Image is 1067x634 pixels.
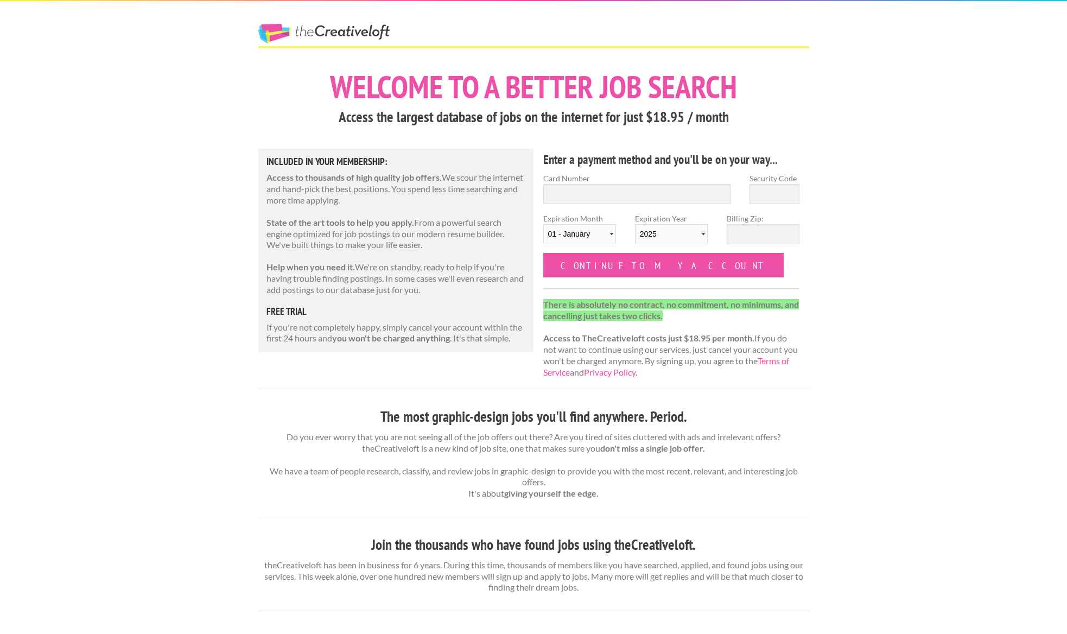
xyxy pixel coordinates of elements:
h3: The most graphic-design jobs you'll find anywhere. Period. [258,407,809,427]
h5: free trial [266,307,526,316]
input: Continue to my account [543,253,784,277]
label: Security Code [750,173,799,184]
p: If you're not completely happy, simply cancel your account within the first 24 hours and . It's t... [266,322,526,345]
p: If you do not want to continue using our services, just cancel your account you won't be charged ... [543,299,800,378]
label: Expiration Year [635,213,708,253]
strong: There is absolutely no contract, no commitment, no minimums, and cancelling just takes two clicks. [543,299,799,321]
strong: giving yourself the edge. [504,488,599,498]
a: Privacy Policy [584,367,636,377]
label: Expiration Month [543,213,616,253]
p: We're on standby, ready to help if you're having trouble finding postings. In some cases we'll ev... [266,262,526,295]
a: Terms of Service [543,356,789,377]
h1: Welcome to a better job search [258,71,809,103]
select: Expiration Year [635,224,708,244]
strong: State of the art tools to help you apply. [266,217,414,227]
h5: Included in Your Membership: [266,157,526,167]
select: Expiration Month [543,224,616,244]
p: From a powerful search engine optimized for job postings to our modern resume builder. We've buil... [266,217,526,251]
p: We scour the internet and hand-pick the best positions. You spend less time searching and more ti... [266,172,526,206]
strong: Access to thousands of high quality job offers. [266,172,442,182]
label: Billing Zip: [727,213,799,224]
strong: Access to TheCreativeloft costs just $18.95 per month. [543,333,754,343]
p: Do you ever worry that you are not seeing all of the job offers out there? Are you tired of sites... [258,432,809,499]
label: Card Number [543,173,731,184]
h3: Join the thousands who have found jobs using theCreativeloft. [258,535,809,555]
strong: don't miss a single job offer. [600,443,705,453]
h4: Enter a payment method and you'll be on your way... [543,151,800,168]
h3: Access the largest database of jobs on the internet for just $18.95 / month [258,107,809,128]
p: theCreativeloft has been in business for 6 years. During this time, thousands of members like you... [258,560,809,593]
a: The Creative Loft [258,24,390,43]
strong: you won't be charged anything [332,333,450,343]
strong: Help when you need it. [266,262,355,272]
